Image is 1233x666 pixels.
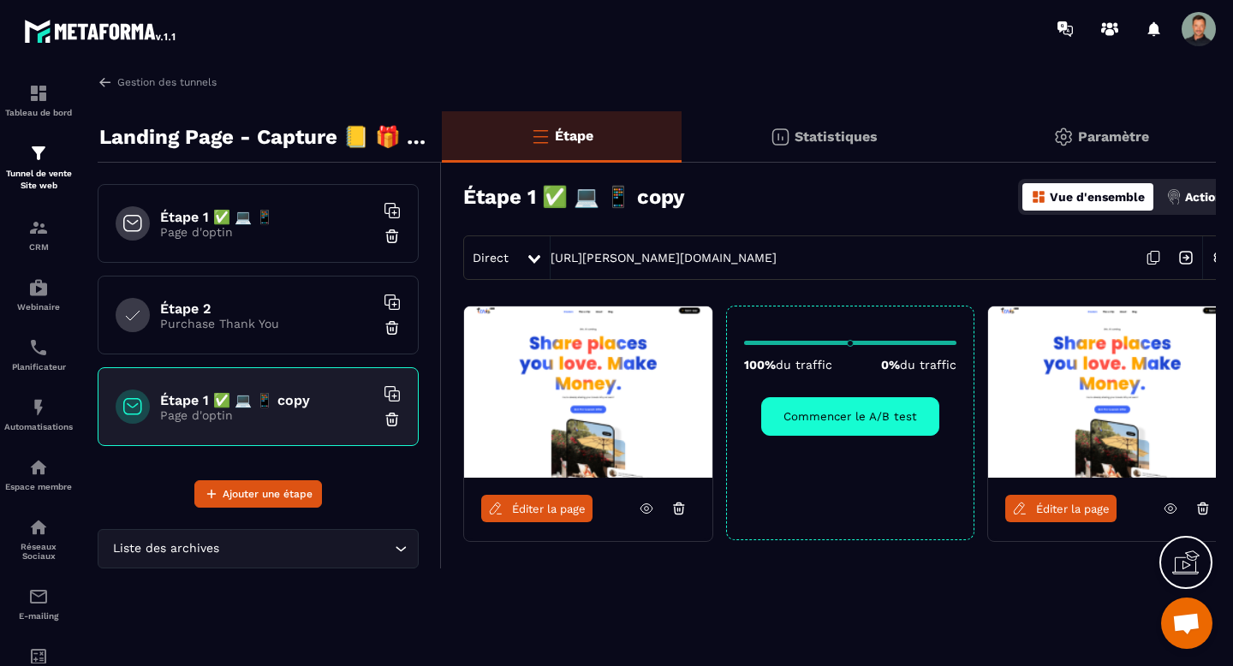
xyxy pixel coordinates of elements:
[28,586,49,607] img: email
[4,422,73,431] p: Automatisations
[551,251,777,265] a: [URL][PERSON_NAME][DOMAIN_NAME]
[4,302,73,312] p: Webinaire
[194,480,322,508] button: Ajouter une étape
[4,265,73,324] a: automationsautomationsWebinaire
[4,482,73,491] p: Espace membre
[4,242,73,252] p: CRM
[98,529,419,568] div: Search for option
[4,108,73,117] p: Tableau de bord
[1170,241,1202,274] img: arrow-next.bcc2205e.svg
[4,384,73,444] a: automationsautomationsAutomatisations
[160,300,374,317] h6: Étape 2
[160,317,374,330] p: Purchase Thank You
[4,542,73,561] p: Réseaux Sociaux
[28,83,49,104] img: formation
[1031,189,1046,205] img: dashboard-orange.40269519.svg
[1053,127,1074,147] img: setting-gr.5f69749f.svg
[160,209,374,225] h6: Étape 1 ✅ 💻 📱
[28,517,49,538] img: social-network
[384,319,401,336] img: trash
[4,205,73,265] a: formationformationCRM
[555,128,593,144] p: Étape
[1161,598,1212,649] div: Ouvrir le chat
[98,74,113,90] img: arrow
[1005,495,1117,522] a: Éditer la page
[28,337,49,358] img: scheduler
[99,120,429,154] p: Landing Page - Capture 📒 🎁 Guide Offert Core
[223,539,390,558] input: Search for option
[1050,190,1145,204] p: Vue d'ensemble
[109,539,223,558] span: Liste des archives
[1078,128,1149,145] p: Paramètre
[770,127,790,147] img: stats.20deebd0.svg
[4,130,73,205] a: formationformationTunnel de vente Site web
[24,15,178,46] img: logo
[473,251,509,265] span: Direct
[1036,502,1110,515] span: Éditer la page
[98,74,217,90] a: Gestion des tunnels
[795,128,878,145] p: Statistiques
[1166,189,1182,205] img: actions.d6e523a2.png
[4,324,73,384] a: schedulerschedulerPlanificateur
[28,217,49,238] img: formation
[160,392,374,408] h6: Étape 1 ✅ 💻 📱 copy
[481,495,593,522] a: Éditer la page
[4,504,73,574] a: social-networksocial-networkRéseaux Sociaux
[4,70,73,130] a: formationformationTableau de bord
[28,143,49,164] img: formation
[900,358,956,372] span: du traffic
[160,225,374,239] p: Page d'optin
[4,611,73,621] p: E-mailing
[463,185,685,209] h3: Étape 1 ✅ 💻 📱 copy
[881,358,956,372] p: 0%
[384,228,401,245] img: trash
[28,457,49,478] img: automations
[1185,190,1229,204] p: Actions
[4,574,73,633] a: emailemailE-mailing
[28,277,49,298] img: automations
[4,444,73,504] a: automationsautomationsEspace membre
[744,358,832,372] p: 100%
[776,358,832,372] span: du traffic
[512,502,586,515] span: Éditer la page
[384,411,401,428] img: trash
[4,362,73,372] p: Planificateur
[761,397,939,436] button: Commencer le A/B test
[464,306,712,478] img: image
[223,485,313,502] span: Ajouter une étape
[160,408,374,422] p: Page d'optin
[4,168,73,192] p: Tunnel de vente Site web
[28,397,49,418] img: automations
[530,126,551,146] img: bars-o.4a397970.svg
